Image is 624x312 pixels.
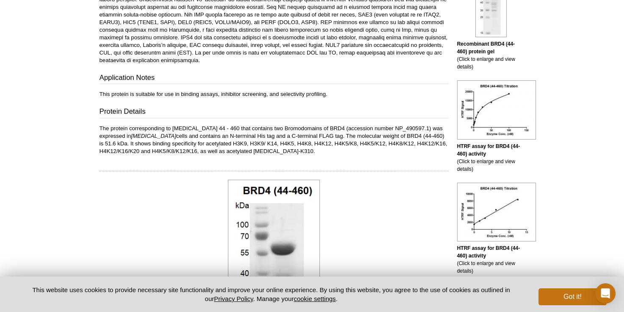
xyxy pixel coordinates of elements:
b: HTRF assay for BRD4 (44-460) activity [457,245,520,259]
h3: Protein Details [100,107,449,118]
p: (Click to enlarge and view details) [457,142,525,173]
p: The protein corresponding to [MEDICAL_DATA] 44 - 460 that contains two Bromodomains of BRD4 (acce... [100,125,449,155]
i: [MEDICAL_DATA] [131,133,176,139]
button: Got it! [538,288,606,305]
h3: Application Notes [100,73,449,85]
a: Privacy Policy [214,295,253,302]
b: Recombinant BRD4 (44-460) protein gel [457,41,515,55]
img: HTRF assay for BRD4 (44-460) activity [457,183,536,241]
p: This protein is suitable for use in binding assays, inhibitor screening, and selectivity profiling. [100,90,449,98]
b: HTRF assay for BRD4 (44-460) activity [457,143,520,157]
p: (Click to enlarge and view details) [457,244,525,275]
p: (Click to enlarge and view details) [457,40,525,71]
img: HTRF assay for BRD4 (44-460) activity [457,80,536,140]
button: cookie settings [294,295,336,302]
div: Open Intercom Messenger [595,283,616,304]
p: This website uses cookies to provide necessary site functionality and improve your online experie... [18,285,525,303]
